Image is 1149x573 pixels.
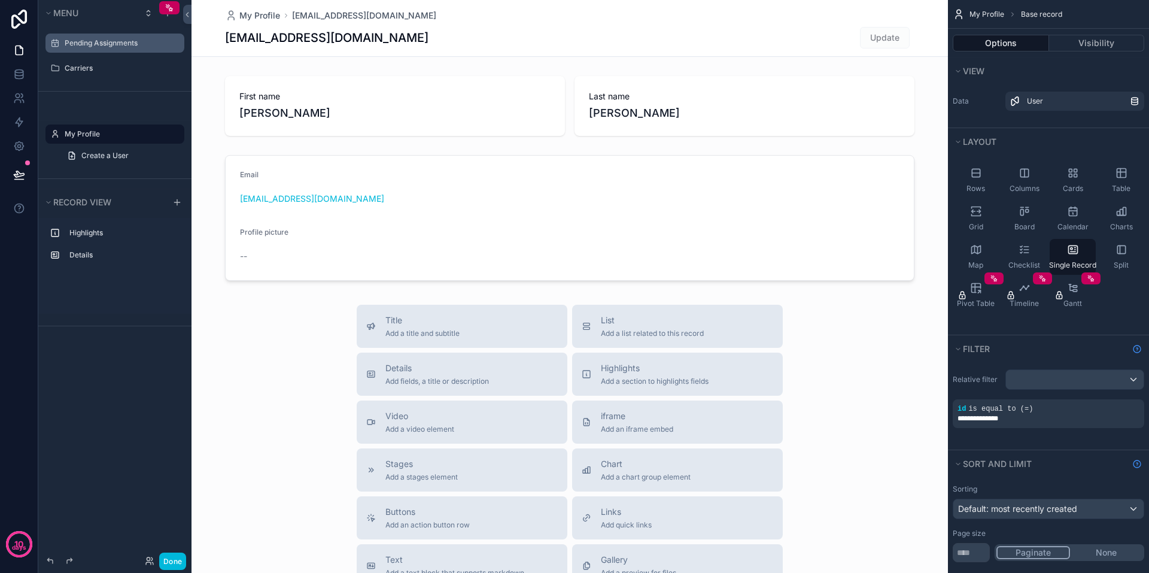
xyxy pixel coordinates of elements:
span: Menu [53,8,78,18]
button: Done [159,553,186,570]
span: Sort And Limit [963,459,1032,469]
span: View [963,66,984,76]
button: Table [1098,162,1144,198]
button: Grid [953,201,999,237]
button: Layout [953,134,1137,150]
span: Calendar [1057,222,1089,232]
button: Options [953,35,1049,51]
button: Paginate [996,546,1070,559]
label: Carriers [65,63,177,73]
span: My Profile [239,10,280,22]
button: Filter [953,341,1127,357]
span: Grid [969,222,983,232]
label: Sorting [953,484,977,494]
button: Board [1001,201,1047,237]
span: Cards [1063,184,1083,193]
button: Default: most recently created [953,499,1144,519]
button: Menu [43,5,136,22]
span: Pivot Table [957,299,995,308]
span: Default: most recently created [958,504,1077,514]
span: Board [1014,222,1035,232]
p: 10 [14,538,23,550]
span: Map [968,260,983,270]
label: Pending Assignments [65,38,177,48]
span: Single Record [1049,260,1096,270]
span: Timeline [1010,299,1039,308]
button: Sort And Limit [953,456,1127,472]
span: My Profile [969,10,1004,19]
a: My Profile [225,10,280,22]
span: Layout [963,137,996,147]
button: Calendar [1050,201,1096,237]
button: Rows [953,162,999,198]
a: [EMAIL_ADDRESS][DOMAIN_NAME] [292,10,436,22]
span: Charts [1110,222,1133,232]
span: Rows [966,184,985,193]
span: Table [1112,184,1130,193]
button: Visibility [1049,35,1145,51]
label: Data [953,96,1001,106]
span: Gantt [1063,299,1082,308]
button: Record view [43,194,165,211]
button: Charts [1098,201,1144,237]
div: scrollable content [38,218,191,277]
span: User [1027,96,1043,106]
span: Filter [963,344,990,354]
span: Columns [1010,184,1039,193]
label: My Profile [65,129,177,139]
button: Split [1098,239,1144,275]
label: Page size [953,529,986,538]
span: Create a User [81,151,129,160]
button: Gantt [1050,277,1096,313]
p: days [12,543,26,553]
a: User [1005,92,1144,111]
button: Timeline [1001,277,1047,313]
svg: Show help information [1132,344,1142,354]
label: Highlights [69,228,175,238]
button: Checklist [1001,239,1047,275]
svg: Show help information [1132,459,1142,469]
label: Details [69,250,175,260]
button: Pivot Table [953,277,999,313]
button: View [953,63,1137,80]
span: id [957,405,966,413]
a: Create a User [60,146,184,165]
button: Cards [1050,162,1096,198]
span: Checklist [1008,260,1040,270]
label: Relative filter [953,375,1001,384]
button: Columns [1001,162,1047,198]
span: Base record [1021,10,1062,19]
h1: [EMAIL_ADDRESS][DOMAIN_NAME] [225,29,428,46]
span: Split [1114,260,1129,270]
button: None [1070,546,1142,559]
button: Hidden pages [43,126,180,143]
span: Record view [53,197,111,207]
button: Map [953,239,999,275]
span: is equal to (=) [968,405,1033,413]
button: Single Record [1050,239,1096,275]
